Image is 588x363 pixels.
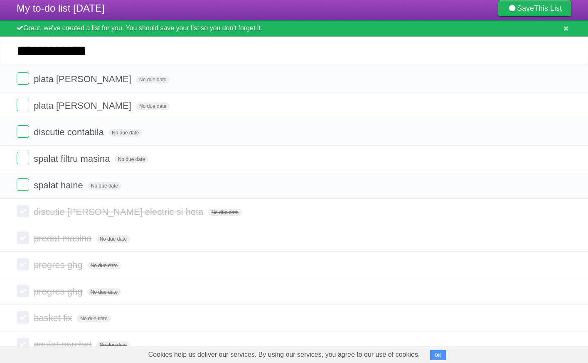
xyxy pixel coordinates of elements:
label: Done [17,178,29,191]
span: progres ghg [34,260,84,270]
span: spalat filtru masina [34,153,112,164]
span: No due date [96,235,130,243]
span: plata [PERSON_NAME] [34,74,133,84]
label: Done [17,258,29,270]
span: discutie [PERSON_NAME] electric si hota [34,207,205,217]
span: progres ghg [34,286,84,297]
span: basket fix [34,313,74,323]
label: Done [17,311,29,324]
span: No due date [96,341,130,349]
span: No due date [108,129,142,136]
span: My to-do list [DATE] [17,2,105,14]
span: No due date [136,102,170,110]
label: Done [17,285,29,297]
b: This List [534,4,562,12]
label: Done [17,152,29,164]
label: Done [17,72,29,85]
span: No due date [87,288,121,296]
span: No due date [87,262,121,269]
span: discutie contabila [34,127,106,137]
span: Cookies help us deliver our services. By using our services, you agree to our use of cookies. [140,346,428,363]
label: Done [17,99,29,111]
span: No due date [88,182,121,190]
label: Done [17,125,29,138]
label: Done [17,205,29,217]
button: OK [430,350,446,360]
span: anulat parchet [34,339,93,350]
span: plata [PERSON_NAME] [34,100,133,111]
label: Done [17,231,29,244]
label: Done [17,338,29,350]
span: No due date [136,76,170,83]
span: No due date [77,315,111,322]
span: No due date [115,156,148,163]
span: predat masina [34,233,93,244]
span: No due date [208,209,242,216]
span: spalat haine [34,180,85,190]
